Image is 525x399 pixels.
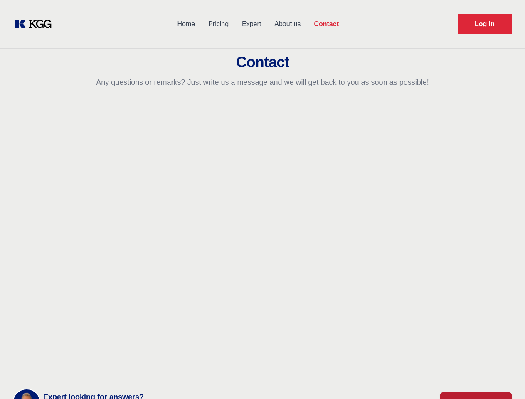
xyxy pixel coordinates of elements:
a: Pricing [202,13,235,35]
a: Request Demo [458,14,512,34]
iframe: Chat Widget [483,359,525,399]
p: Any questions or remarks? Just write us a message and we will get back to you as soon as possible! [10,77,515,87]
a: Home [170,13,202,35]
a: Contact [307,13,345,35]
a: About us [268,13,307,35]
h2: Contact [10,54,515,71]
a: KOL Knowledge Platform: Talk to Key External Experts (KEE) [13,17,58,31]
a: Expert [235,13,268,35]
